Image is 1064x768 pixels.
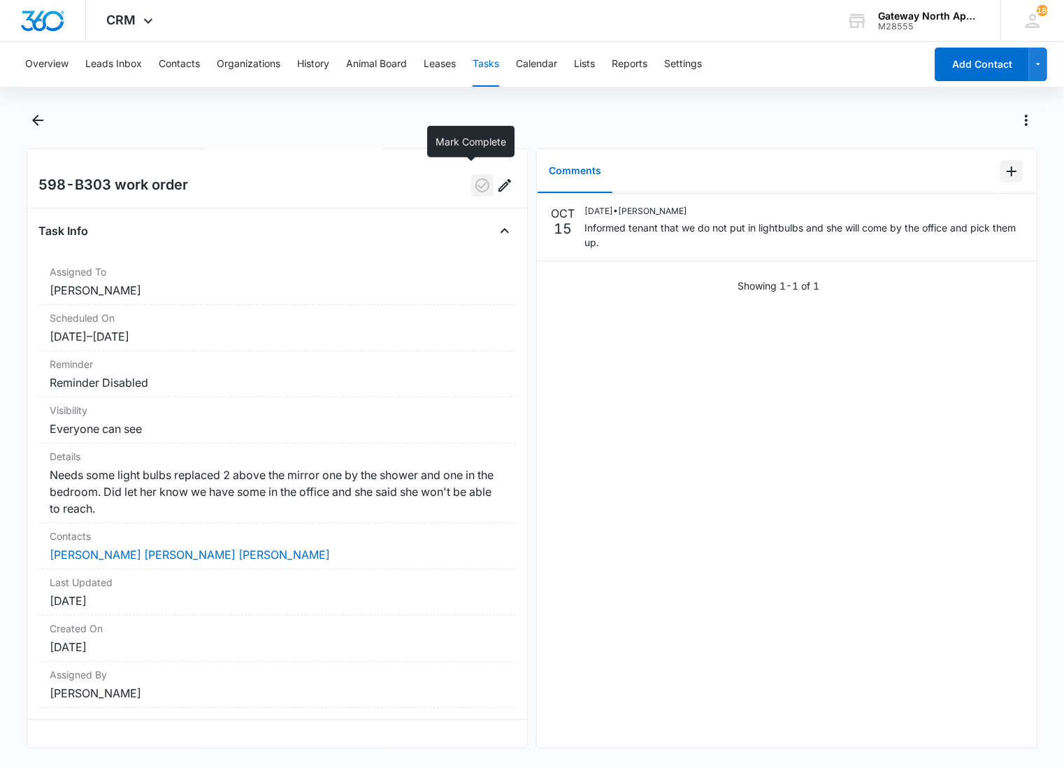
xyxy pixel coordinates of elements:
[574,42,595,87] button: Lists
[50,449,505,464] dt: Details
[584,220,1023,250] p: Informed tenant that we do not put in lightbulbs and she will come by the office and pick them up.
[1037,5,1048,16] span: 186
[554,222,572,236] p: 15
[50,282,505,299] dd: [PERSON_NAME]
[38,222,88,239] h4: Task Info
[38,351,516,397] div: ReminderReminder Disabled
[50,529,505,543] dt: Contacts
[494,220,516,242] button: Close
[50,374,505,391] dd: Reminder Disabled
[50,328,505,345] dd: [DATE] – [DATE]
[878,10,980,22] div: account name
[38,569,516,616] div: Last Updated[DATE]
[159,42,200,87] button: Contacts
[50,575,505,590] dt: Last Updated
[50,685,505,702] dd: [PERSON_NAME]
[38,443,516,523] div: DetailsNeeds some light bulbs replaced 2 above the mirror one by the shower and one in the bedroo...
[50,403,505,418] dt: Visibility
[50,264,505,279] dt: Assigned To
[217,42,280,87] button: Organizations
[424,42,456,87] button: Leases
[50,357,505,371] dt: Reminder
[738,278,819,293] p: Showing 1-1 of 1
[38,662,516,708] div: Assigned By[PERSON_NAME]
[1037,5,1048,16] div: notifications count
[38,616,516,662] div: Created On[DATE]
[297,42,329,87] button: History
[1015,109,1037,131] button: Actions
[516,42,557,87] button: Calendar
[346,42,407,87] button: Animal Board
[551,205,575,222] p: OCT
[38,174,188,197] h2: 598-B303 work order
[50,667,505,682] dt: Assigned By
[85,42,142,87] button: Leads Inbox
[38,397,516,443] div: VisibilityEveryone can see
[584,205,1023,218] p: [DATE] • [PERSON_NAME]
[25,42,69,87] button: Overview
[664,42,702,87] button: Settings
[50,621,505,636] dt: Created On
[27,109,48,131] button: Back
[935,48,1029,81] button: Add Contact
[38,305,516,351] div: Scheduled On[DATE]–[DATE]
[50,592,505,609] dd: [DATE]
[50,311,505,325] dt: Scheduled On
[878,22,980,31] div: account id
[38,523,516,569] div: Contacts[PERSON_NAME] [PERSON_NAME] [PERSON_NAME]
[1000,160,1023,183] button: Add Comment
[494,174,516,197] button: Edit
[50,639,505,655] dd: [DATE]
[38,259,516,305] div: Assigned To[PERSON_NAME]
[538,150,612,193] button: Comments
[427,126,515,157] div: Mark Complete
[50,548,330,562] a: [PERSON_NAME] [PERSON_NAME] [PERSON_NAME]
[612,42,647,87] button: Reports
[50,467,505,517] dd: Needs some light bulbs replaced 2 above the mirror one by the shower and one in the bedroom. Did ...
[50,420,505,437] dd: Everyone can see
[473,42,499,87] button: Tasks
[107,13,136,27] span: CRM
